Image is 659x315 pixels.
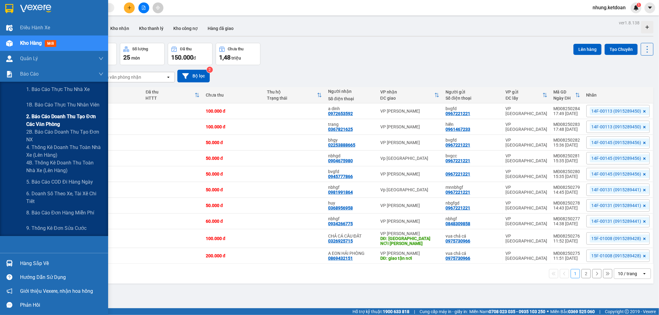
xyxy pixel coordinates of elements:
[551,87,583,103] th: Toggle SortBy
[6,71,13,77] img: solution-icon
[267,96,317,101] div: Trạng thái
[328,169,374,174] div: bvgfd
[637,3,641,7] sup: 1
[206,124,261,129] div: 100.000 đ
[88,96,140,101] div: Ghi chú
[328,138,374,143] div: bhgy
[554,234,580,238] div: MĐ08250276
[380,231,439,236] div: VP [PERSON_NAME]
[446,221,470,226] div: 0848309858
[20,300,103,310] div: Phản hồi
[380,236,439,246] div: DĐ: GIAO TÂN NƠI NGUYỄN ĐỨC CẢNH
[328,238,353,243] div: 0326925715
[554,238,580,243] div: 11:52 [DATE]
[644,2,655,13] button: caret-down
[153,2,163,13] button: aim
[554,143,580,147] div: 15:36 [DATE]
[554,185,580,190] div: MĐ08250279
[206,93,261,97] div: Chưa thu
[328,216,374,221] div: nbhgf
[88,187,140,192] div: kiện
[166,75,171,80] svg: open
[554,106,580,111] div: MĐ08250284
[105,21,134,36] button: Kho nhận
[592,236,641,241] span: 15F-01008 (0915289428)
[88,89,140,94] div: Tên món
[554,89,575,94] div: Mã GD
[446,89,499,94] div: Người gửi
[446,190,470,195] div: 0967221221
[124,2,135,13] button: plus
[380,256,439,261] div: DĐ: giao tận nơi
[554,205,580,210] div: 14:43 [DATE]
[206,203,261,208] div: 50.000 đ
[446,251,499,256] div: vua chả cá
[142,6,146,10] span: file-add
[380,219,439,224] div: VP [PERSON_NAME]
[328,205,353,210] div: 0368956958
[328,221,353,226] div: 0934266775
[489,309,545,314] strong: 0708 023 035 - 0935 103 250
[207,67,213,73] sup: 2
[506,185,547,195] div: VP [GEOGRAPHIC_DATA]
[6,40,13,47] img: warehouse-icon
[506,96,543,101] div: ĐC lấy
[380,109,439,114] div: VP [PERSON_NAME]
[328,234,374,238] div: CHẢ CÁ CẦU ĐẤT
[554,122,580,127] div: MĐ08250283
[506,89,543,94] div: VP gửi
[206,219,261,224] div: 60.000 đ
[328,127,353,132] div: 0367821625
[88,172,140,176] div: xốp
[231,56,241,60] span: triệu
[328,89,374,94] div: Người nhận
[547,310,549,313] span: ⚪️
[88,156,140,161] div: xốp
[267,89,317,94] div: Thu hộ
[20,273,103,282] div: Hướng dẫn sử dụng
[177,70,210,82] button: Bộ lọc
[88,109,140,114] div: thùng
[506,153,547,163] div: VP [GEOGRAPHIC_DATA]
[592,140,641,145] span: 14F-00145 (0915289456)
[592,187,641,193] span: 14F-00131 (0915289441)
[219,54,230,61] span: 1,48
[554,158,580,163] div: 15:35 [DATE]
[446,234,499,238] div: vua chả cá
[203,21,239,36] button: Hàng đã giao
[120,43,165,65] button: Số lượng25món
[642,271,647,276] svg: open
[380,187,439,192] div: Vp [GEOGRAPHIC_DATA]
[6,260,13,267] img: warehouse-icon
[26,85,90,93] span: 1. Báo cáo thực thu nhà xe
[26,159,103,174] span: 4B. Thống kê doanh thu toàn nhà xe (Lên hàng)
[592,218,641,224] span: 14F-00131 (0915289441)
[554,221,580,226] div: 14:38 [DATE]
[506,138,547,147] div: VP [GEOGRAPHIC_DATA]
[6,302,12,308] span: message
[180,47,192,51] div: Đã thu
[446,205,470,210] div: 0967221221
[633,5,639,10] img: icon-new-feature
[618,271,637,277] div: 10 / trang
[138,2,149,13] button: file-add
[26,113,103,128] span: 2. Báo cáo doanh thu tạo đơn các văn phòng
[328,158,353,163] div: 0904675980
[26,143,103,159] span: 4. Thống kê doanh thu toàn nhà xe (Lên hàng)
[506,201,547,210] div: VP [GEOGRAPHIC_DATA]
[328,201,374,205] div: huy
[26,101,99,109] span: 1B. Báo cáo thực thu nhân viên
[446,111,470,116] div: 0967221221
[123,54,130,61] span: 25
[127,6,132,10] span: plus
[506,122,547,132] div: VP [GEOGRAPHIC_DATA]
[206,109,261,114] div: 100.000 đ
[599,308,600,315] span: |
[20,24,50,31] span: Điều hành xe
[446,238,470,243] div: 0975730966
[592,171,641,177] span: 14F-00145 (0915289456)
[605,44,638,55] button: Tạo Chuyến
[328,174,353,179] div: 0945777866
[506,234,547,243] div: VP [GEOGRAPHIC_DATA]
[625,309,629,314] span: copyright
